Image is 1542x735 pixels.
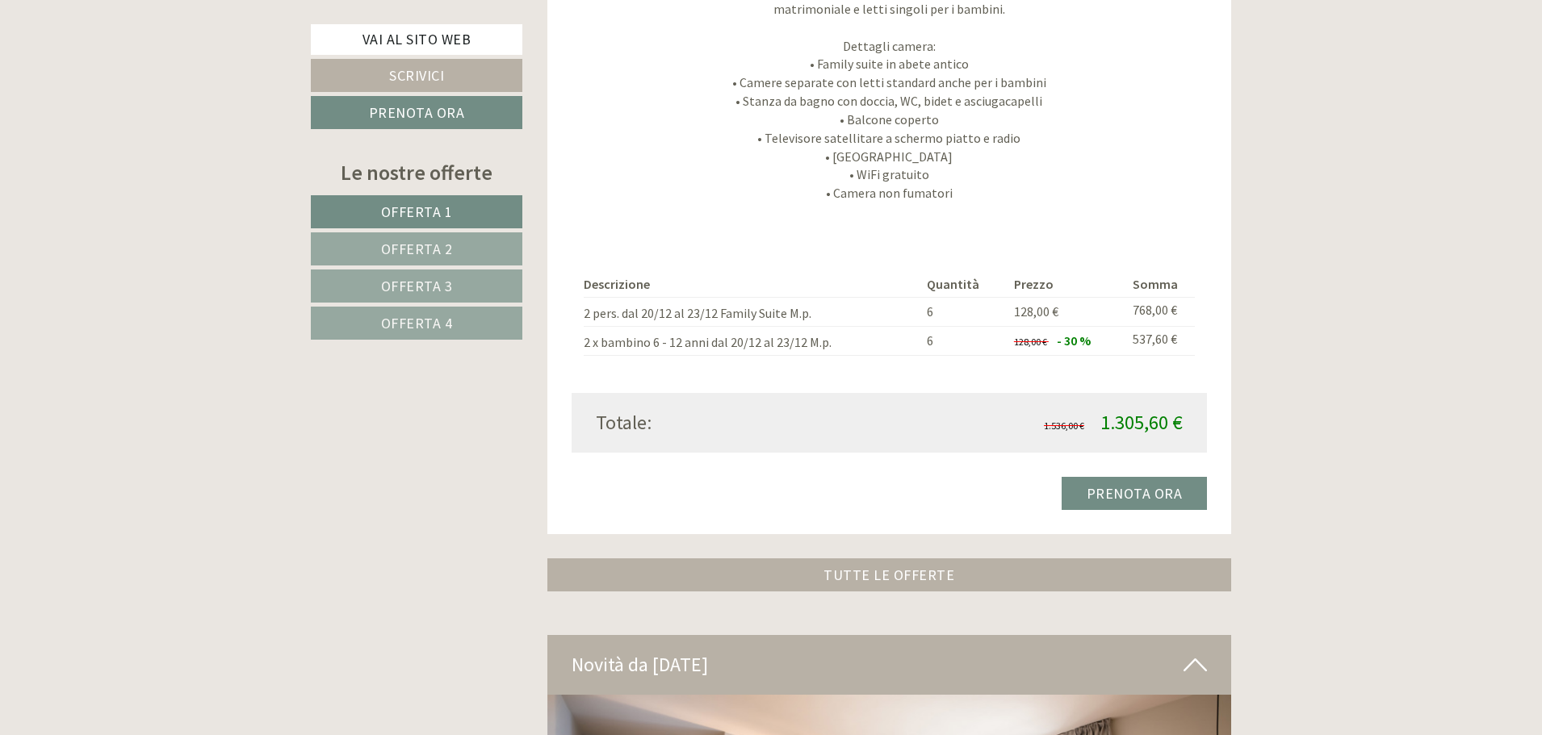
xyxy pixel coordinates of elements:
[381,277,453,295] span: Offerta 3
[547,635,1232,695] div: Novità da [DATE]
[311,157,522,187] div: Le nostre offerte
[584,297,921,326] td: 2 pers. dal 20/12 al 23/12 Family Suite M.p.
[381,203,453,221] span: Offerta 1
[289,12,347,40] div: [DATE]
[24,47,237,60] div: Inso Sonnenheim
[1126,326,1195,355] td: 537,60 €
[311,59,522,92] a: Scrivici
[1062,477,1208,510] a: Prenota ora
[920,297,1007,326] td: 6
[584,409,890,436] div: Totale:
[551,420,637,453] button: Invia
[1008,272,1126,297] th: Prezzo
[24,78,237,90] small: 08:28
[1014,303,1058,319] span: 128,00 €
[584,326,921,355] td: 2 x bambino 6 - 12 anni dal 20/12 al 23/12 M.p.
[311,96,522,129] a: Prenota ora
[1126,272,1195,297] th: Somma
[1126,297,1195,326] td: 768,00 €
[311,24,522,55] a: Vai al sito web
[920,272,1007,297] th: Quantità
[1044,420,1084,432] span: 1.536,00 €
[1100,410,1183,435] span: 1.305,60 €
[381,240,453,258] span: Offerta 2
[381,314,453,332] span: Offerta 4
[920,326,1007,355] td: 6
[584,272,921,297] th: Descrizione
[1014,336,1047,348] span: 128,00 €
[547,558,1232,591] a: TUTTE LE OFFERTE
[12,44,245,93] div: Buon giorno, come possiamo aiutarla?
[1057,332,1091,349] span: - 30 %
